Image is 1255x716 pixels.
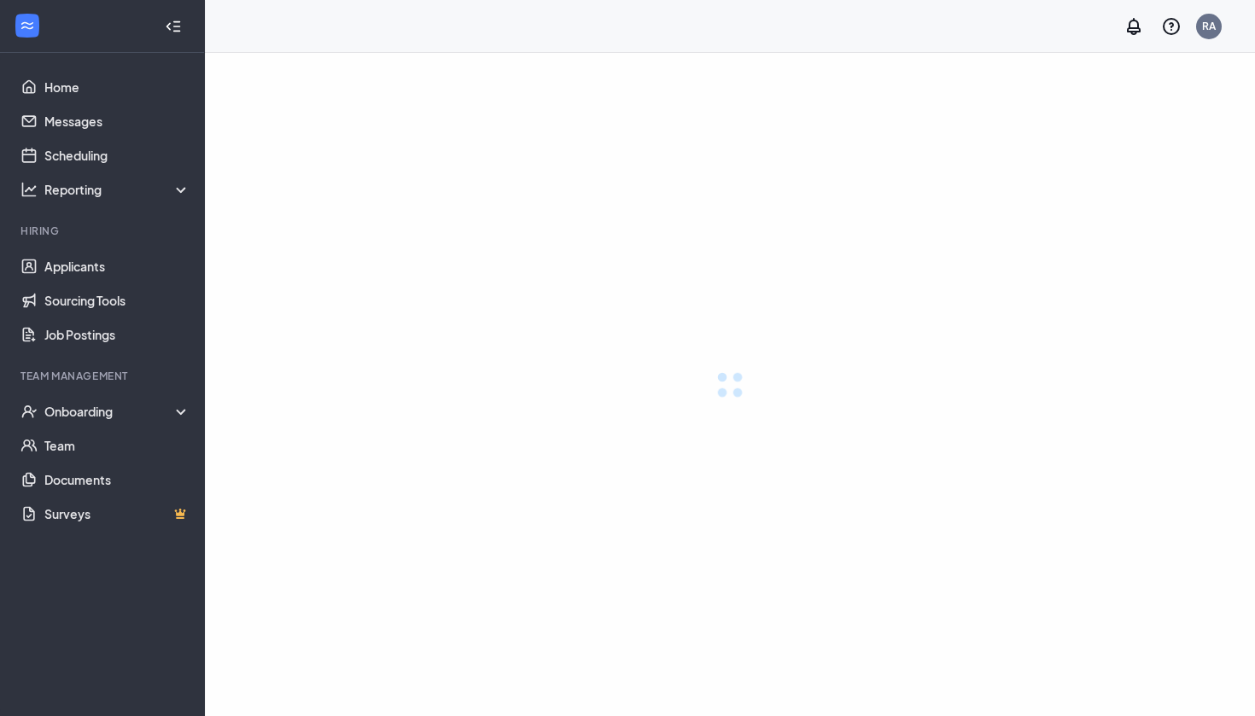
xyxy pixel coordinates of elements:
div: Hiring [20,224,187,238]
svg: Analysis [20,181,38,198]
a: SurveysCrown [44,497,190,531]
a: Home [44,70,190,104]
div: Team Management [20,369,187,383]
a: Applicants [44,249,190,283]
a: Messages [44,104,190,138]
svg: Collapse [165,18,182,35]
svg: Notifications [1124,16,1144,37]
a: Job Postings [44,317,190,352]
svg: WorkstreamLogo [19,17,36,34]
a: Documents [44,463,190,497]
div: Onboarding [44,403,191,420]
div: RA [1202,19,1216,33]
svg: UserCheck [20,403,38,420]
a: Scheduling [44,138,190,172]
svg: QuestionInfo [1161,16,1182,37]
a: Sourcing Tools [44,283,190,317]
a: Team [44,428,190,463]
div: Reporting [44,181,191,198]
